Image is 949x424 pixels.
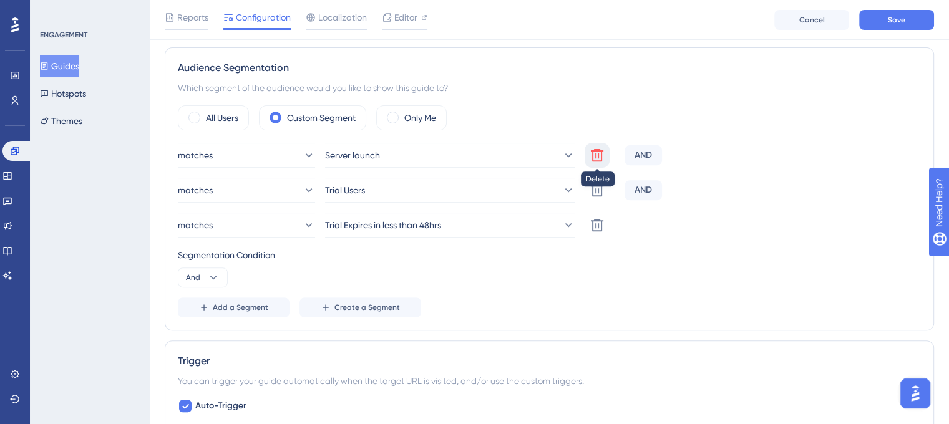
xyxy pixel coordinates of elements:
button: Server launch [325,143,575,168]
button: Save [859,10,934,30]
button: And [178,267,228,287]
button: Add a Segment [178,297,290,317]
span: Add a Segment [213,302,268,312]
div: ENGAGEMENT [40,30,87,40]
button: Themes [40,110,82,132]
div: Which segment of the audience would you like to show this guide to? [178,80,921,95]
span: matches [178,148,213,163]
label: Custom Segment [287,110,356,125]
span: matches [178,183,213,198]
div: Segmentation Condition [178,248,921,263]
div: Trigger [178,354,921,369]
span: Reports [177,10,208,25]
span: Save [888,15,905,25]
button: Guides [40,55,79,77]
div: AND [625,180,662,200]
span: Trial Users [325,183,365,198]
span: Create a Segment [334,302,400,312]
span: And [186,272,200,282]
button: matches [178,178,315,203]
span: Cancel [799,15,825,25]
span: Server launch [325,148,380,163]
span: Localization [318,10,367,25]
span: Need Help? [29,3,78,18]
label: All Users [206,110,238,125]
button: matches [178,143,315,168]
span: Editor [394,10,417,25]
span: Auto-Trigger [195,398,246,413]
span: Trial Expires in less than 48hrs [325,218,441,233]
span: Configuration [236,10,291,25]
div: Audience Segmentation [178,60,921,75]
button: Create a Segment [299,297,421,317]
div: AND [625,145,662,165]
iframe: UserGuiding AI Assistant Launcher [897,375,934,412]
button: Cancel [774,10,849,30]
button: Trial Users [325,178,575,203]
span: matches [178,218,213,233]
button: Trial Expires in less than 48hrs [325,213,575,238]
button: matches [178,213,315,238]
label: Only Me [404,110,436,125]
div: You can trigger your guide automatically when the target URL is visited, and/or use the custom tr... [178,373,921,388]
button: Hotspots [40,82,86,105]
